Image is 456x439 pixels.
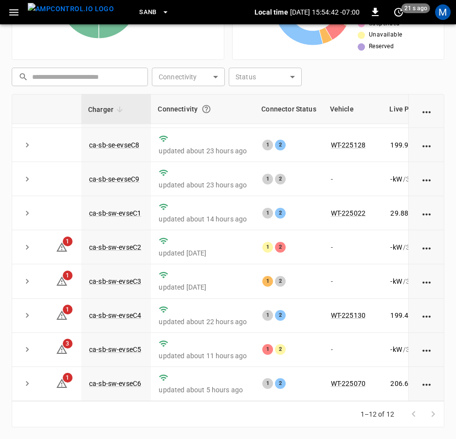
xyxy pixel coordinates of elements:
[159,180,247,190] p: updated about 23 hours ago
[390,242,401,252] p: - kW
[159,214,247,224] p: updated about 14 hours ago
[390,208,418,218] p: 29.88 kW
[390,345,447,354] div: / 360 kW
[323,333,383,367] td: -
[420,379,433,388] div: action cell options
[390,379,447,388] div: / 360 kW
[275,276,286,287] div: 2
[290,7,360,17] p: [DATE] 15:54:42 -07:00
[390,276,401,286] p: - kW
[420,311,433,320] div: action cell options
[20,240,35,255] button: expand row
[331,209,365,217] a: WT-225022
[420,276,433,286] div: action cell options
[56,379,68,387] a: 1
[323,162,383,196] td: -
[63,373,73,383] span: 1
[20,138,35,152] button: expand row
[262,242,273,253] div: 1
[20,206,35,220] button: expand row
[20,274,35,289] button: expand row
[262,140,273,150] div: 1
[390,311,447,320] div: / 360 kW
[331,311,365,319] a: WT-225130
[323,230,383,264] td: -
[390,174,447,184] div: / 360 kW
[420,345,433,354] div: action cell options
[56,311,68,319] a: 1
[275,344,286,355] div: 2
[275,378,286,389] div: 2
[275,310,286,321] div: 2
[63,305,73,314] span: 1
[255,7,288,17] p: Local time
[390,276,447,286] div: / 360 kW
[390,379,421,388] p: 206.60 kW
[275,140,286,150] div: 2
[135,3,173,22] button: SanB
[159,317,247,327] p: updated about 22 hours ago
[159,282,247,292] p: updated [DATE]
[56,345,68,353] a: 3
[159,351,247,361] p: updated about 11 hours ago
[435,4,451,20] div: profile-icon
[89,380,141,387] a: ca-sb-sw-evseC6
[390,140,447,150] div: / 360 kW
[262,344,273,355] div: 1
[420,174,433,184] div: action cell options
[331,141,365,149] a: WT-225128
[20,342,35,357] button: expand row
[262,378,273,389] div: 1
[401,3,430,13] span: 21 s ago
[89,311,141,319] a: ca-sb-sw-evseC4
[323,264,383,298] td: -
[159,146,247,156] p: updated about 23 hours ago
[89,243,141,251] a: ca-sb-sw-evseC2
[369,42,394,52] span: Reserved
[369,30,402,40] span: Unavailable
[88,104,126,115] span: Charger
[361,409,395,419] p: 1–12 of 12
[262,310,273,321] div: 1
[20,172,35,186] button: expand row
[159,385,247,395] p: updated about 5 hours ago
[262,174,273,184] div: 1
[323,94,383,124] th: Vehicle
[420,242,433,252] div: action cell options
[262,276,273,287] div: 1
[262,208,273,219] div: 1
[198,100,215,118] button: Connection between the charger and our software.
[275,242,286,253] div: 2
[158,100,248,118] div: Connectivity
[390,140,421,150] p: 199.90 kW
[56,277,68,285] a: 1
[390,208,447,218] div: / 360 kW
[63,237,73,246] span: 1
[63,339,73,348] span: 3
[383,94,455,124] th: Live Power
[139,7,157,18] span: SanB
[56,243,68,251] a: 1
[89,209,141,217] a: ca-sb-sw-evseC1
[20,376,35,391] button: expand row
[390,345,401,354] p: - kW
[89,175,139,183] a: ca-sb-se-evseC9
[390,174,401,184] p: - kW
[89,277,141,285] a: ca-sb-sw-evseC3
[89,346,141,353] a: ca-sb-sw-evseC5
[255,94,323,124] th: Connector Status
[275,174,286,184] div: 2
[420,140,433,150] div: action cell options
[391,4,406,20] button: set refresh interval
[20,308,35,323] button: expand row
[63,271,73,280] span: 1
[159,248,247,258] p: updated [DATE]
[331,380,365,387] a: WT-225070
[390,311,421,320] p: 199.40 kW
[420,208,433,218] div: action cell options
[28,3,114,15] img: ampcontrol.io logo
[420,106,433,116] div: action cell options
[89,141,139,149] a: ca-sb-se-evseC8
[390,242,447,252] div: / 360 kW
[275,208,286,219] div: 2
